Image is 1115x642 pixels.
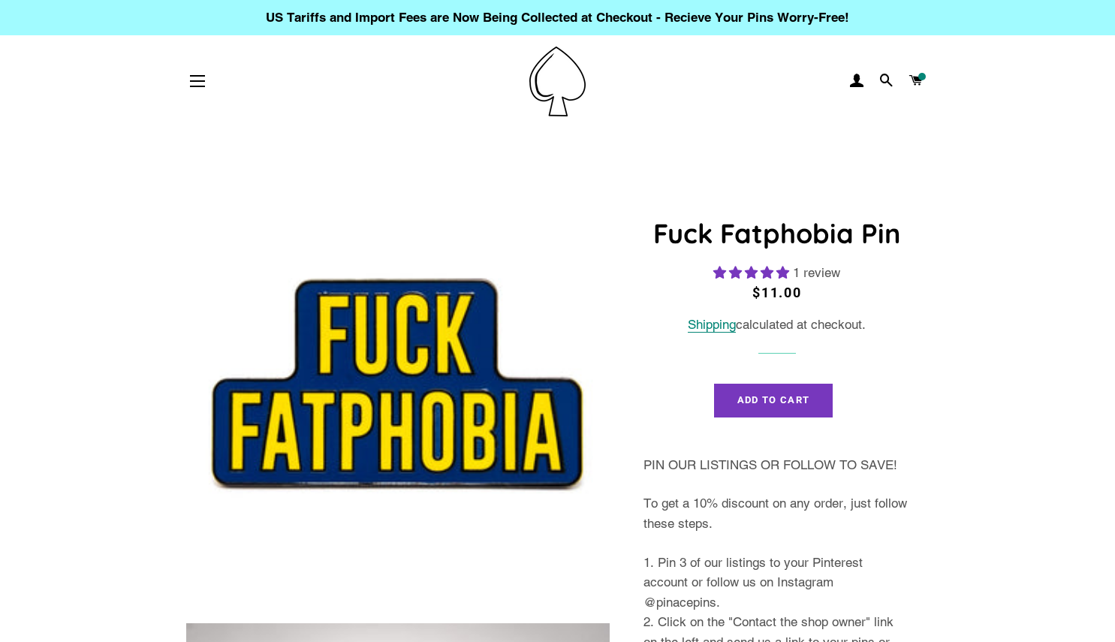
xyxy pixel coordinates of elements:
div: calculated at checkout. [643,315,910,335]
img: Fuck Fatphobia Enamel Pin Badge Chub Bear Chaser Body Diversity Gift For Him/Her - Pin Ace [186,188,610,612]
span: 1 review [793,265,840,280]
span: 5.00 stars [713,265,793,280]
span: $11.00 [752,285,802,300]
p: PIN OUR LISTINGS OR FOLLOW TO SAVE! [643,455,910,475]
p: To get a 10% discount on any order, just follow these steps. [643,493,910,533]
button: Add to Cart [714,384,833,417]
span: Add to Cart [737,394,809,405]
img: Pin-Ace [529,47,586,116]
a: Shipping [688,317,736,333]
h1: Fuck Fatphobia Pin [643,215,910,252]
